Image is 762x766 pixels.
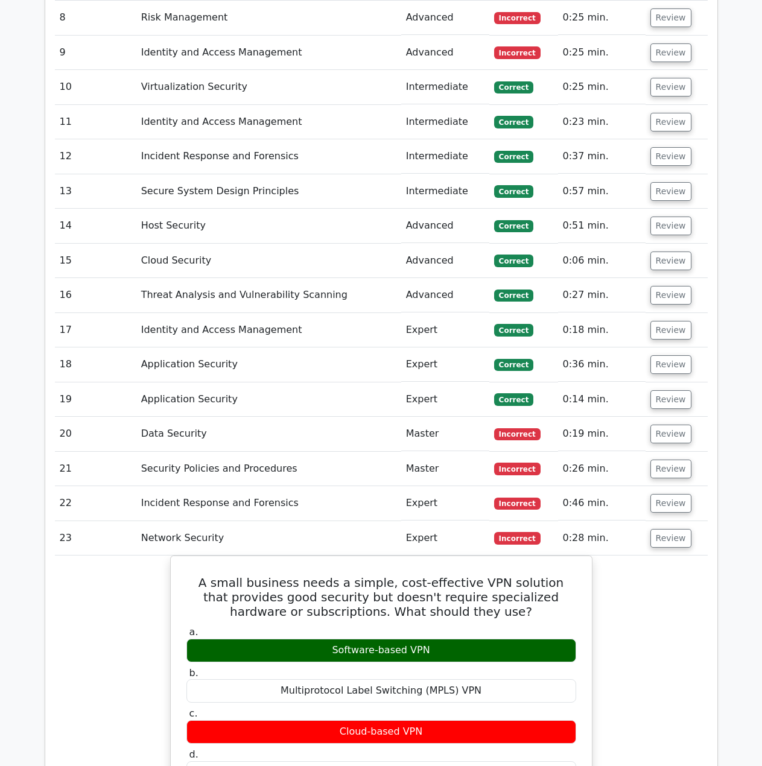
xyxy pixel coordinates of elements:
[494,12,541,24] span: Incorrect
[55,139,136,174] td: 12
[494,151,533,163] span: Correct
[558,486,646,521] td: 0:46 min.
[136,1,401,35] td: Risk Management
[558,1,646,35] td: 0:25 min.
[55,313,136,347] td: 17
[136,244,401,278] td: Cloud Security
[650,252,691,270] button: Review
[401,105,489,139] td: Intermediate
[650,529,691,548] button: Review
[55,70,136,104] td: 10
[55,244,136,278] td: 15
[494,463,541,475] span: Incorrect
[558,521,646,556] td: 0:28 min.
[494,532,541,544] span: Incorrect
[136,486,401,521] td: Incident Response and Forensics
[55,417,136,451] td: 20
[136,417,401,451] td: Data Security
[558,139,646,174] td: 0:37 min.
[650,43,691,62] button: Review
[650,8,691,27] button: Review
[650,321,691,340] button: Review
[136,105,401,139] td: Identity and Access Management
[186,720,576,744] div: Cloud-based VPN
[650,217,691,235] button: Review
[401,486,489,521] td: Expert
[494,185,533,197] span: Correct
[494,324,533,336] span: Correct
[55,521,136,556] td: 23
[558,313,646,347] td: 0:18 min.
[558,278,646,312] td: 0:27 min.
[650,78,691,97] button: Review
[136,36,401,70] td: Identity and Access Management
[401,70,489,104] td: Intermediate
[55,382,136,417] td: 19
[401,347,489,382] td: Expert
[55,486,136,521] td: 22
[401,382,489,417] td: Expert
[650,286,691,305] button: Review
[494,220,533,232] span: Correct
[494,81,533,93] span: Correct
[136,278,401,312] td: Threat Analysis and Vulnerability Scanning
[136,452,401,486] td: Security Policies and Procedures
[401,139,489,174] td: Intermediate
[189,667,198,679] span: b.
[55,209,136,243] td: 14
[650,147,691,166] button: Review
[186,679,576,703] div: Multiprotocol Label Switching (MPLS) VPN
[494,428,541,440] span: Incorrect
[650,113,691,131] button: Review
[650,494,691,513] button: Review
[558,105,646,139] td: 0:23 min.
[401,417,489,451] td: Master
[494,498,541,510] span: Incorrect
[494,359,533,371] span: Correct
[401,36,489,70] td: Advanced
[558,347,646,382] td: 0:36 min.
[558,417,646,451] td: 0:19 min.
[189,707,198,719] span: c.
[558,452,646,486] td: 0:26 min.
[136,70,401,104] td: Virtualization Security
[558,36,646,70] td: 0:25 min.
[401,313,489,347] td: Expert
[136,139,401,174] td: Incident Response and Forensics
[650,182,691,201] button: Review
[185,575,577,619] h5: A small business needs a simple, cost-effective VPN solution that provides good security but does...
[401,209,489,243] td: Advanced
[136,521,401,556] td: Network Security
[189,626,198,638] span: a.
[650,460,691,478] button: Review
[558,70,646,104] td: 0:25 min.
[558,174,646,209] td: 0:57 min.
[55,278,136,312] td: 16
[55,174,136,209] td: 13
[494,255,533,267] span: Correct
[494,116,533,128] span: Correct
[55,36,136,70] td: 9
[650,390,691,409] button: Review
[401,1,489,35] td: Advanced
[401,452,489,486] td: Master
[494,393,533,405] span: Correct
[136,174,401,209] td: Secure System Design Principles
[189,749,198,760] span: d.
[136,209,401,243] td: Host Security
[55,347,136,382] td: 18
[136,347,401,382] td: Application Security
[650,425,691,443] button: Review
[401,174,489,209] td: Intermediate
[494,46,541,59] span: Incorrect
[136,382,401,417] td: Application Security
[401,244,489,278] td: Advanced
[558,382,646,417] td: 0:14 min.
[186,639,576,662] div: Software-based VPN
[558,244,646,278] td: 0:06 min.
[55,105,136,139] td: 11
[401,521,489,556] td: Expert
[494,290,533,302] span: Correct
[558,209,646,243] td: 0:51 min.
[401,278,489,312] td: Advanced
